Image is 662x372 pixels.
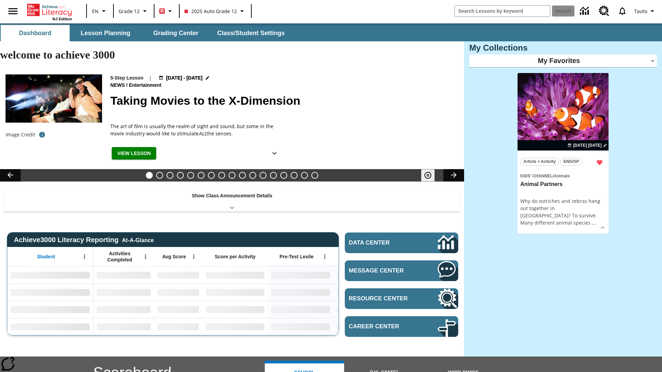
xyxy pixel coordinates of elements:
[560,158,582,166] button: ENG/SP
[93,266,154,283] div: No Data,
[192,192,272,199] p: Show Class Announcement Details
[345,316,458,337] a: Career Center
[320,251,330,262] button: Open Menu
[421,169,435,182] button: Pause
[270,172,277,179] button: Slide 13 Career Lesson
[208,172,215,179] button: Slide 7 Solar Power to the People
[79,251,90,262] button: Open Menu
[598,223,608,233] button: Show Details
[573,142,602,148] span: [DATE] [DATE]
[333,318,399,335] div: No Data,
[345,232,458,253] a: Data Center
[229,172,235,179] button: Slide 9 Fashion Forward in Ancient Rome
[554,174,570,178] span: Animals
[89,5,111,17] button: Language: EN, Select a language
[93,283,154,301] div: No Data,
[37,254,55,260] span: Student
[566,142,609,148] button: Jul 07 - Jun 30 Choose Dates
[27,2,72,21] div: Home
[3,1,23,21] button: Open side menu
[523,158,556,165] span: Article + Activity
[311,172,318,179] button: Slide 17 The Constitution's Balancing Act
[520,197,606,226] div: Why do ostriches and zebras hang out together in [GEOGRAPHIC_DATA]? To survive. Many different an...
[52,17,72,21] span: NJ Edition
[280,254,314,260] span: Pre-Test Lexile
[6,74,102,123] img: Panel in front of the seats sprays water mist to the happy audience at a 4DX-equipped theater.
[291,172,298,179] button: Slide 15 Hooray for Constitution Day!
[184,8,237,15] span: 2025 Auto Grade 12
[126,82,128,88] span: /
[154,301,202,318] div: No Data,
[249,172,256,179] button: Slide 11 Mixed Practice: Citing Evidence
[199,130,207,137] em: ALL
[520,181,606,188] h3: Animal Partners
[345,260,458,281] a: Message Center
[268,147,281,160] button: Show Details
[455,6,550,17] input: search field
[631,5,659,17] button: Profile/Settings
[167,172,173,179] button: Slide 3 Animal Partners
[71,25,140,41] button: Lesson Planning
[520,172,606,179] span: Topic: Kids' Channel/Animals
[469,43,657,53] h3: My Collections
[260,172,267,179] button: Slide 12 Pre-release lesson
[189,251,199,262] button: Open Menu
[443,169,464,182] button: Lesson carousel, Next
[14,236,154,244] span: Achieve3000 Literacy Reporting
[177,172,184,179] button: Slide 4 Cars of the Future?
[166,74,202,82] span: [DATE] - [DATE]
[129,82,163,89] span: Entertainment
[634,8,647,15] span: Tauto
[592,219,596,226] span: …
[553,174,554,178] span: /
[239,172,246,179] button: Slide 10 The Invasion of the Free CD
[182,5,249,17] button: Class: 2025 Auto Grade 12, Select your class
[112,147,156,160] button: View Lesson
[156,172,163,179] button: Slide 2 Labor Day: Workers Take a Stand
[110,92,456,110] h2: Taking Movies to the X-Dimension
[576,2,595,21] a: Data Center
[333,301,399,318] div: No Data,
[563,158,579,165] span: ENG/SP
[6,131,35,138] p: Image Credit
[301,172,308,179] button: Slide 16 Point of View
[97,250,142,263] span: Activities Completed
[3,188,461,212] div: Show Class Announcement Details
[35,128,49,141] button: Photo credit: Photo by The Asahi Shimbun via Getty Images
[146,172,153,179] button: Slide 1 Taking Movies to the X-Dimension
[116,5,152,17] button: Grade: Grade 12, Select a grade
[518,73,609,234] div: lesson details
[469,54,657,68] div: My Favorites
[154,283,202,301] div: No Data,
[613,2,631,20] a: Notifications
[218,172,225,179] button: Slide 8 Attack of the Terrifying Tomatoes
[212,25,290,41] button: Class/Student Settings
[154,266,202,283] div: No Data,
[593,156,606,169] button: Remove from Favorites
[157,74,212,82] button: Aug 18 - Aug 24 Choose Dates
[110,123,283,137] p: The art of film is usually the realm of sight and sound, but some in the movie industry would lik...
[93,301,154,318] div: No Data,
[280,172,287,179] button: Slide 14 Between Two Worlds
[333,283,399,301] div: No Data,
[421,169,442,182] div: Pause
[595,2,613,20] a: Resource Center, Will open in new tab
[349,267,417,274] span: Message Center
[110,82,126,89] span: News
[349,239,414,246] span: Data Center
[160,7,164,15] span: B
[187,172,194,179] button: Slide 5 Private! Keep Out!
[520,174,553,178] span: Kids' Channel
[119,8,140,15] span: Grade 12
[215,254,256,260] span: Score per Activity
[154,318,202,335] div: No Data,
[349,323,417,330] span: Career Center
[122,236,154,244] div: At-A-Glance
[141,25,210,41] button: Grading Center
[149,74,152,82] span: |
[520,158,559,166] button: Article + Activity
[349,295,417,302] span: Resource Center
[27,3,72,17] a: Home
[93,318,154,335] div: No Data,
